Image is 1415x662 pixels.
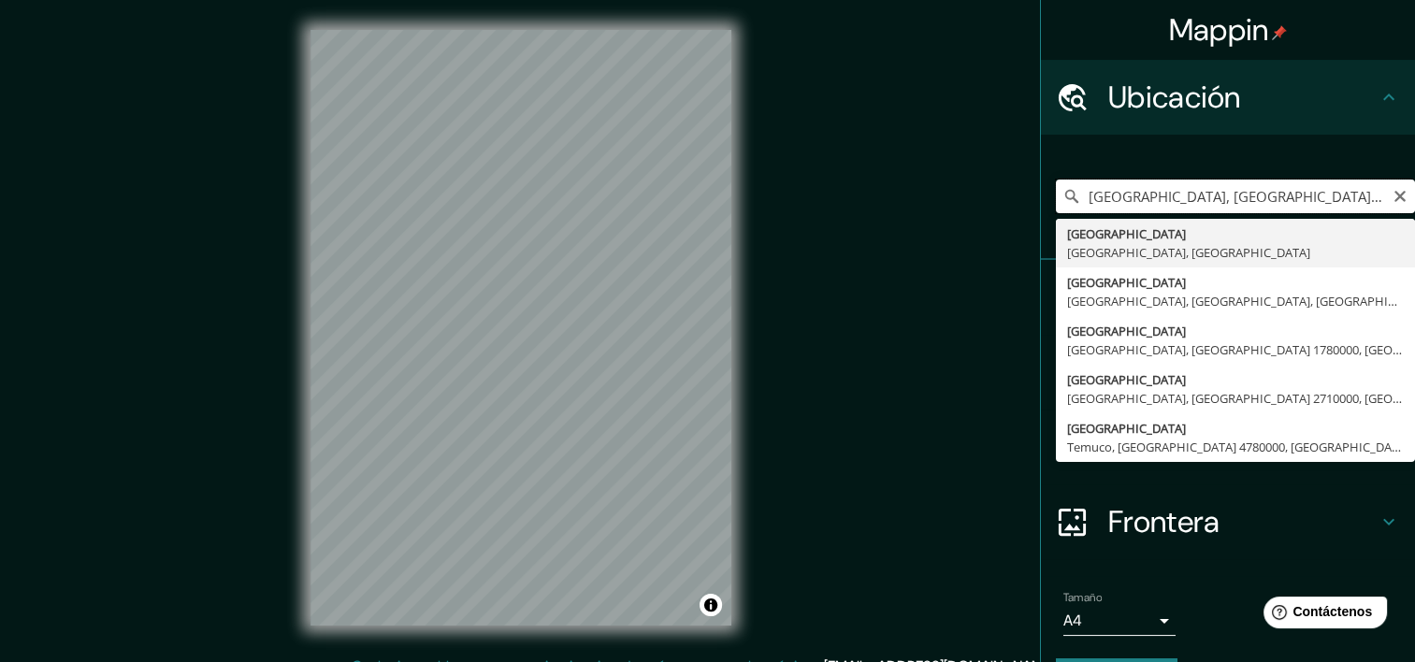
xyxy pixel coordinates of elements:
[1063,590,1102,606] label: Tamaño
[1067,292,1404,310] div: [GEOGRAPHIC_DATA], [GEOGRAPHIC_DATA], [GEOGRAPHIC_DATA]
[1067,340,1404,359] div: [GEOGRAPHIC_DATA], [GEOGRAPHIC_DATA] 1780000, [GEOGRAPHIC_DATA]
[1041,484,1415,559] div: Frontera
[1108,79,1378,116] h4: Ubicación
[1041,60,1415,135] div: Ubicación
[1041,260,1415,335] div: Pines
[1067,273,1404,292] div: [GEOGRAPHIC_DATA]
[1393,186,1408,204] button: Claro
[1067,389,1404,408] div: [GEOGRAPHIC_DATA], [GEOGRAPHIC_DATA] 2710000, [GEOGRAPHIC_DATA]
[700,594,722,616] button: Alternar atribución
[1249,589,1394,641] iframe: Help widget launcher
[1063,606,1176,636] div: A4
[310,30,731,626] canvas: Mapa
[1067,438,1404,456] div: Temuco, [GEOGRAPHIC_DATA] 4780000, [GEOGRAPHIC_DATA]
[1272,25,1287,40] img: pin-icon.png
[1067,322,1404,340] div: [GEOGRAPHIC_DATA]
[1108,503,1378,540] h4: Frontera
[1067,224,1404,243] div: [GEOGRAPHIC_DATA]
[1067,243,1404,262] div: [GEOGRAPHIC_DATA], [GEOGRAPHIC_DATA]
[1108,428,1378,466] h4: Diseño
[1041,335,1415,410] div: Estilo
[1067,370,1404,389] div: [GEOGRAPHIC_DATA]
[1041,410,1415,484] div: Diseño
[1169,10,1269,50] font: Mappin
[1067,419,1404,438] div: [GEOGRAPHIC_DATA]
[1056,180,1415,213] input: Elige tu ciudad o área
